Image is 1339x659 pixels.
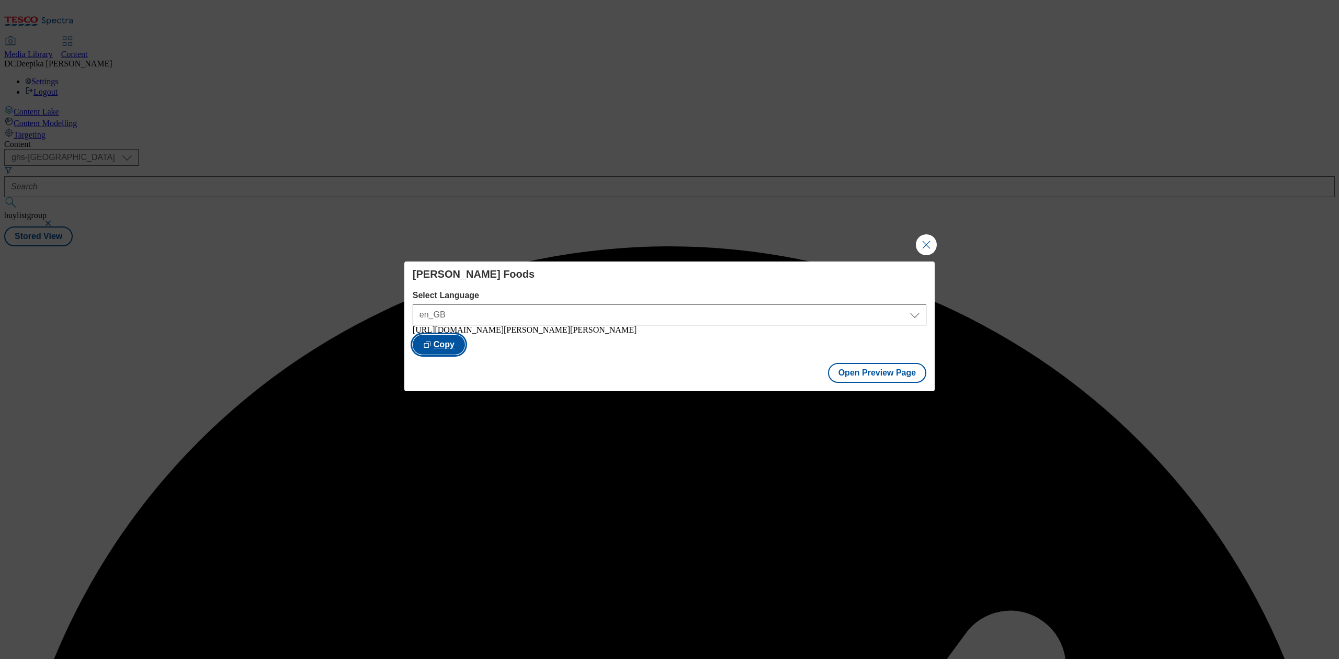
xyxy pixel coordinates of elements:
label: Select Language [413,291,926,300]
div: [URL][DOMAIN_NAME][PERSON_NAME][PERSON_NAME] [413,325,926,335]
button: Close Modal [916,234,937,255]
div: Modal [404,262,935,391]
button: Open Preview Page [828,363,927,383]
h4: [PERSON_NAME] Foods [413,268,926,280]
button: Copy [413,335,465,355]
